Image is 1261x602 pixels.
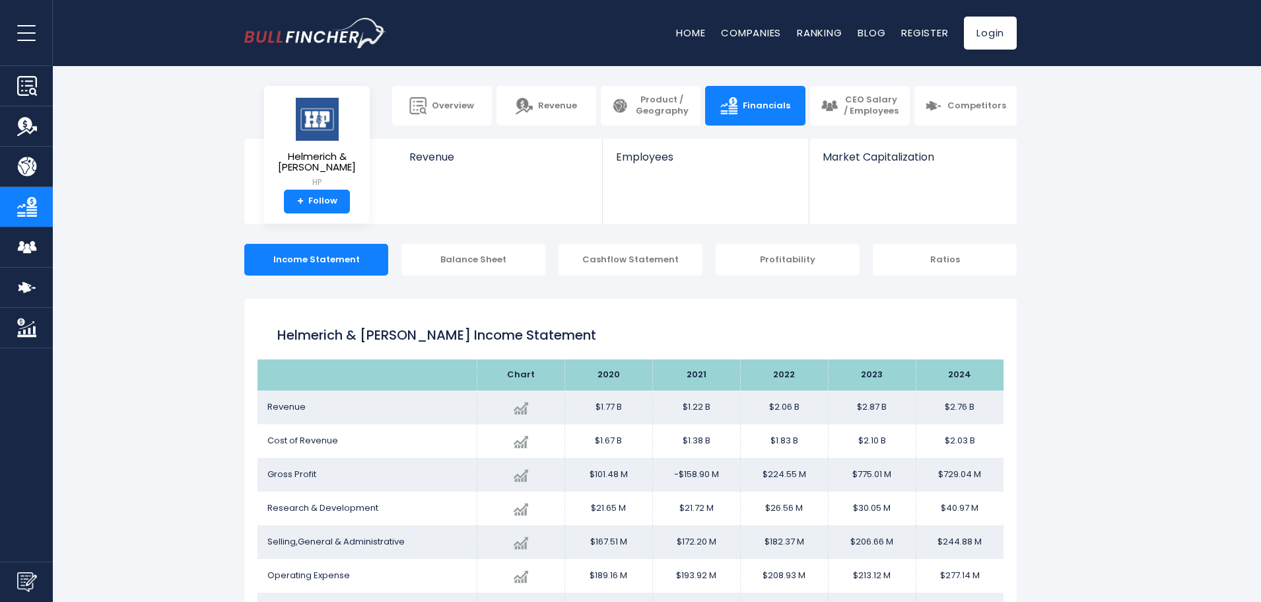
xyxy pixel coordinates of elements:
td: $21.72 M [652,492,740,525]
td: $2.06 B [740,391,828,424]
td: $2.10 B [828,424,916,458]
a: Home [676,26,705,40]
a: Product / Geography [601,86,700,126]
a: Companies [721,26,781,40]
td: $1.38 B [652,424,740,458]
td: $167.51 M [564,525,652,559]
span: Competitors [947,100,1006,112]
th: 2020 [564,359,652,391]
td: $775.01 M [828,458,916,492]
a: CEO Salary / Employees [810,86,910,126]
td: $101.48 M [564,458,652,492]
span: CEO Salary / Employees [843,94,899,117]
span: Gross Profit [267,468,316,480]
span: Overview [432,100,474,112]
th: 2022 [740,359,828,391]
img: bullfincher logo [244,18,386,48]
td: $2.87 B [828,391,916,424]
td: $1.67 B [564,424,652,458]
a: Go to homepage [244,18,386,48]
th: 2021 [652,359,740,391]
td: $2.76 B [916,391,1004,424]
a: Revenue [396,139,603,186]
a: Register [901,26,948,40]
span: Research & Development [267,502,378,514]
td: $189.16 M [564,559,652,593]
td: $26.56 M [740,492,828,525]
span: Selling,General & Administrative [267,535,405,548]
td: $206.66 M [828,525,916,559]
a: Overview [392,86,492,126]
a: Login [964,17,1017,50]
td: $1.83 B [740,424,828,458]
a: Ranking [797,26,842,40]
td: $1.22 B [652,391,740,424]
span: Revenue [267,400,306,413]
div: Cashflow Statement [559,244,702,276]
a: Helmerich & [PERSON_NAME] HP [274,96,360,190]
a: Revenue [496,86,596,126]
th: Chart [477,359,564,391]
div: Balance Sheet [401,244,545,276]
div: Profitability [716,244,860,276]
small: HP [275,176,359,188]
td: $213.12 M [828,559,916,593]
strong: + [297,196,304,207]
span: Operating Expense [267,569,350,582]
td: $30.05 M [828,492,916,525]
td: -$158.90 M [652,458,740,492]
a: Employees [603,139,808,186]
div: Income Statement [244,244,388,276]
a: Blog [858,26,885,40]
span: Product / Geography [634,94,690,117]
a: Financials [705,86,805,126]
span: Revenue [409,151,590,163]
td: $277.14 M [916,559,1004,593]
span: Financials [743,100,790,112]
th: 2023 [828,359,916,391]
td: $2.03 B [916,424,1004,458]
span: Helmerich & [PERSON_NAME] [275,151,359,173]
td: $729.04 M [916,458,1004,492]
th: 2024 [916,359,1004,391]
td: $172.20 M [652,525,740,559]
td: $1.77 B [564,391,652,424]
h1: Helmerich & [PERSON_NAME] Income Statement [277,325,984,345]
td: $208.93 M [740,559,828,593]
span: Revenue [538,100,577,112]
a: +Follow [284,190,350,213]
td: $40.97 M [916,492,1004,525]
a: Competitors [914,86,1017,126]
span: Employees [616,151,795,163]
td: $21.65 M [564,492,652,525]
a: Market Capitalization [809,139,1015,186]
td: $193.92 M [652,559,740,593]
td: $224.55 M [740,458,828,492]
span: Cost of Revenue [267,434,338,447]
div: Ratios [873,244,1017,276]
td: $244.88 M [916,525,1004,559]
td: $182.37 M [740,525,828,559]
span: Market Capitalization [823,151,1002,163]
